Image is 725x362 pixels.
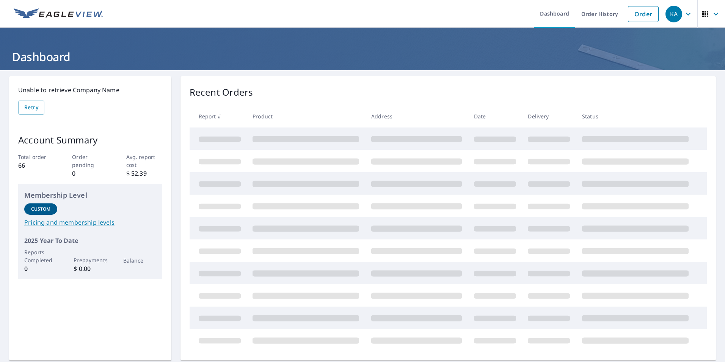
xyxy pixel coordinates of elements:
p: 0 [24,264,57,273]
th: Report # [190,105,247,127]
a: Order [628,6,659,22]
img: EV Logo [14,8,103,20]
p: Custom [31,206,51,212]
th: Delivery [522,105,576,127]
p: Reports Completed [24,248,57,264]
button: Retry [18,101,44,115]
p: 2025 Year To Date [24,236,156,245]
p: $ 0.00 [74,264,107,273]
p: Prepayments [74,256,107,264]
p: Avg. report cost [126,153,162,169]
th: Product [246,105,365,127]
h1: Dashboard [9,49,716,65]
p: 0 [72,169,108,178]
th: Address [365,105,468,127]
p: Balance [123,257,156,264]
p: Order pending [72,153,108,169]
a: Pricing and membership levels [24,218,156,227]
p: 66 [18,161,54,170]
p: Unable to retrieve Company Name [18,85,162,94]
div: KA [665,6,682,22]
p: Recent Orders [190,85,253,99]
p: Membership Level [24,190,156,200]
p: $ 52.39 [126,169,162,178]
span: Retry [24,103,38,112]
p: Account Summary [18,133,162,147]
th: Date [468,105,522,127]
th: Status [576,105,695,127]
p: Total order [18,153,54,161]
